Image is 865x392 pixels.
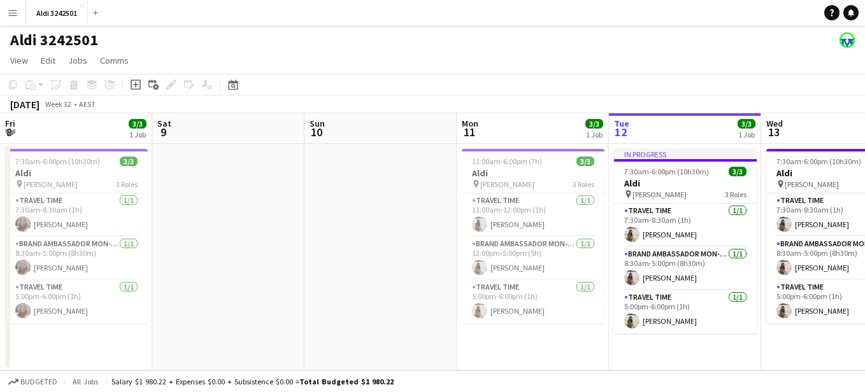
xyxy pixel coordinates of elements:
app-card-role: Travel Time1/111:00am-12:00pm (1h)[PERSON_NAME] [462,193,604,237]
div: AEST [79,99,96,109]
span: Total Budgeted $1 980.22 [299,377,394,386]
app-card-role: Brand Ambassador Mon-Fri1/18:30am-5:00pm (8h30m)[PERSON_NAME] [614,247,757,290]
app-user-avatar: Kristin Kenneally [840,32,855,48]
span: View [10,55,28,66]
div: 1 Job [586,130,603,139]
span: All jobs [70,377,101,386]
span: Edit [41,55,55,66]
app-card-role: Travel Time1/17:30am-8:30am (1h)[PERSON_NAME] [5,193,148,237]
span: Comms [100,55,129,66]
a: Comms [95,52,134,69]
span: Sat [157,118,171,129]
span: Jobs [68,55,87,66]
div: In progress [614,149,757,159]
span: Mon [462,118,478,129]
span: 3 Roles [116,179,138,189]
app-job-card: 11:00am-6:00pm (7h)3/3Aldi [PERSON_NAME]3 RolesTravel Time1/111:00am-12:00pm (1h)[PERSON_NAME]Bra... [462,149,604,323]
span: 11:00am-6:00pm (7h) [472,157,542,166]
span: 3 Roles [725,190,747,199]
app-card-role: Travel Time1/15:00pm-6:00pm (1h)[PERSON_NAME] [462,280,604,323]
app-card-role: Travel Time1/15:00pm-6:00pm (1h)[PERSON_NAME] [614,290,757,333]
span: 3/3 [120,157,138,166]
app-job-card: 7:30am-6:00pm (10h30m)3/3Aldi [PERSON_NAME]3 RolesTravel Time1/17:30am-8:30am (1h)[PERSON_NAME]Br... [5,149,148,323]
span: 10 [308,125,325,139]
span: 3 Roles [573,179,594,189]
h1: Aldi 3242501 [10,31,98,50]
span: 8 [3,125,15,139]
h3: Aldi [5,167,148,179]
span: [PERSON_NAME] [785,179,839,189]
span: Sun [310,118,325,129]
span: 11 [460,125,478,139]
span: Fri [5,118,15,129]
span: Wed [766,118,783,129]
span: Tue [614,118,629,129]
app-card-role: Travel Time1/17:30am-8:30am (1h)[PERSON_NAME] [614,204,757,247]
span: 3/3 [129,119,147,129]
a: View [5,52,33,69]
span: 13 [764,125,783,139]
app-card-role: Travel Time1/15:00pm-6:00pm (1h)[PERSON_NAME] [5,280,148,323]
span: [PERSON_NAME] [480,179,534,189]
span: 9 [155,125,171,139]
div: [DATE] [10,98,39,111]
span: [PERSON_NAME] [633,190,687,199]
span: 3/3 [576,157,594,166]
div: 1 Job [738,130,755,139]
span: Week 32 [42,99,74,109]
div: Salary $1 980.22 + Expenses $0.00 + Subsistence $0.00 = [111,377,394,386]
span: 3/3 [738,119,755,129]
span: 12 [612,125,629,139]
a: Edit [36,52,61,69]
span: 3/3 [729,167,747,176]
button: Budgeted [6,375,59,389]
span: [PERSON_NAME] [24,179,78,189]
app-card-role: Brand Ambassador Mon-Fri1/112:00pm-5:00pm (5h)[PERSON_NAME] [462,237,604,280]
app-job-card: In progress7:30am-6:00pm (10h30m)3/3Aldi [PERSON_NAME]3 RolesTravel Time1/17:30am-8:30am (1h)[PER... [614,149,757,333]
a: Jobs [63,52,92,69]
app-card-role: Brand Ambassador Mon-Fri1/18:30am-5:00pm (8h30m)[PERSON_NAME] [5,237,148,280]
button: Aldi 3242501 [26,1,88,25]
span: 7:30am-6:00pm (10h30m) [624,167,709,176]
h3: Aldi [614,178,757,189]
span: 7:30am-6:00pm (10h30m) [15,157,100,166]
div: 1 Job [129,130,146,139]
span: 3/3 [585,119,603,129]
span: Budgeted [20,377,57,386]
h3: Aldi [462,167,604,179]
span: 7:30am-6:00pm (10h30m) [776,157,861,166]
